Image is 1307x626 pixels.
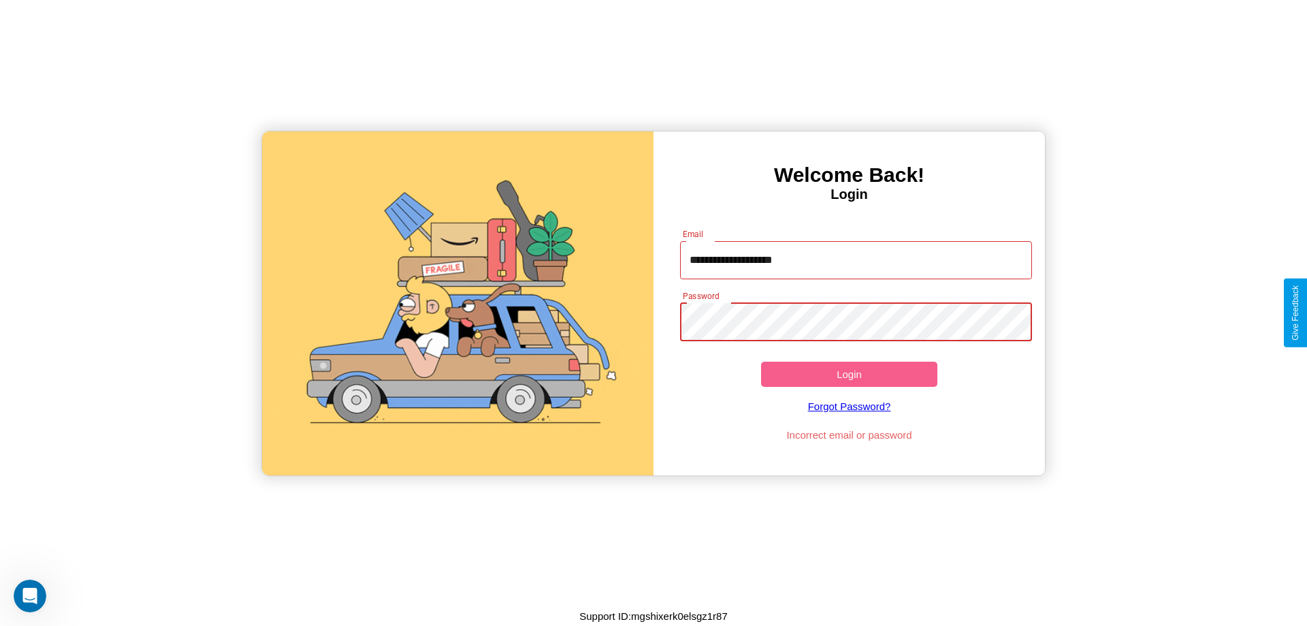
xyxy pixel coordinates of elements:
button: Login [761,362,937,387]
div: Give Feedback [1291,285,1300,341]
p: Support ID: mgshixerk0elsgz1r87 [579,607,728,625]
h4: Login [653,187,1045,202]
p: Incorrect email or password [673,426,1026,444]
label: Password [683,290,719,302]
a: Forgot Password? [673,387,1026,426]
h3: Welcome Back! [653,163,1045,187]
img: gif [262,131,653,475]
label: Email [683,228,704,240]
iframe: Intercom live chat [14,580,46,612]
